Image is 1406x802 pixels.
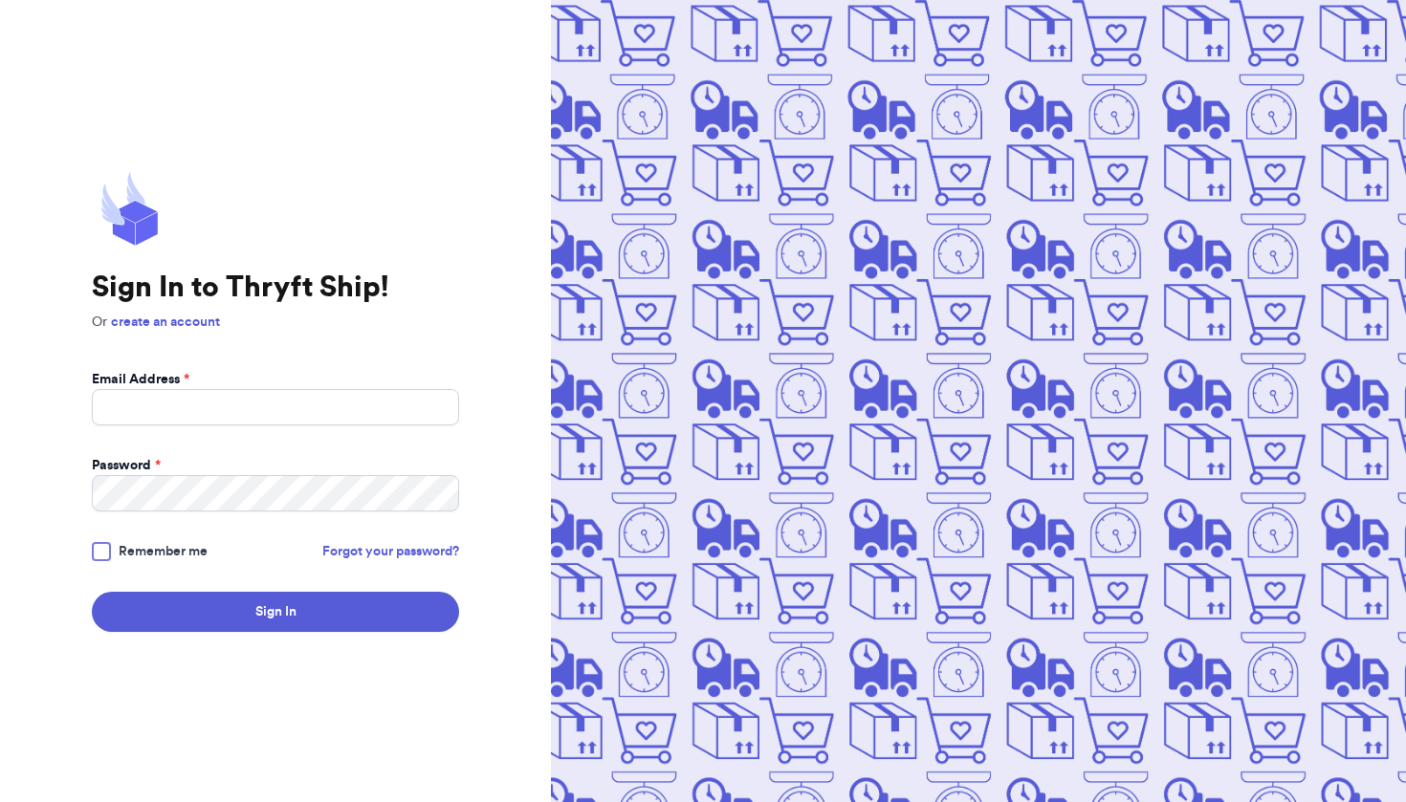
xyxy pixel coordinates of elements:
[92,370,189,389] label: Email Address
[119,542,208,561] span: Remember me
[92,313,459,332] p: Or
[322,542,459,561] a: Forgot your password?
[111,315,220,329] a: create an account
[92,456,161,475] label: Password
[92,592,459,632] button: Sign In
[92,271,459,305] h1: Sign In to Thryft Ship!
